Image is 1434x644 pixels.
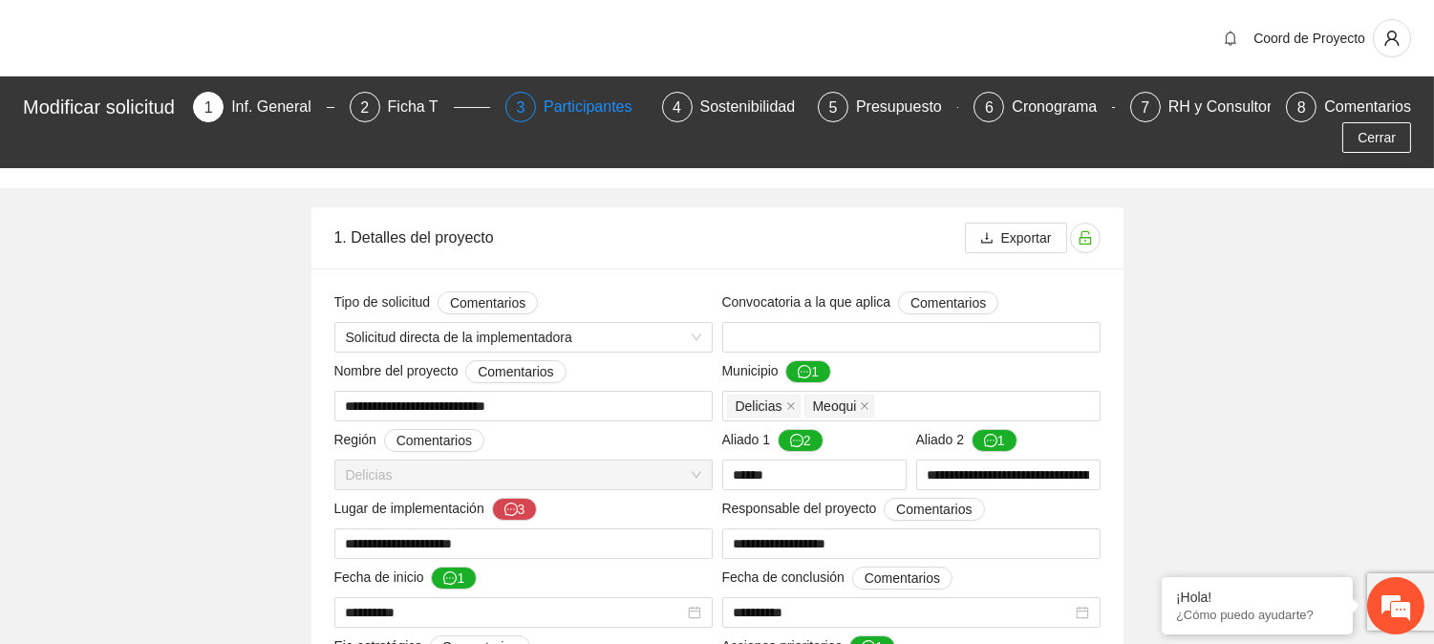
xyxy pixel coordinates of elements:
span: close [860,401,869,411]
button: bell [1215,23,1246,54]
span: Comentarios [450,292,525,313]
span: user [1374,30,1410,47]
span: Delicias [736,396,782,417]
span: Delicias [346,461,701,489]
span: Cerrar [1358,127,1396,148]
span: Tipo de solicitud [334,291,539,314]
span: 7 [1141,99,1149,116]
span: Meoqui [804,395,875,418]
span: 4 [673,99,681,116]
button: Fecha de inicio [431,567,477,590]
span: Estamos en línea. [111,212,264,405]
span: Comentarios [865,568,940,589]
span: Exportar [1001,227,1052,248]
span: Coord de Proyecto [1253,31,1365,46]
span: close [786,401,796,411]
div: ¡Hola! [1176,590,1338,605]
div: Minimizar ventana de chat en vivo [313,10,359,55]
span: Comentarios [478,361,553,382]
span: 1 [204,99,213,116]
span: unlock [1071,230,1100,246]
span: message [984,434,997,449]
div: Cronograma [1012,92,1112,122]
div: 7RH y Consultores [1130,92,1271,122]
div: Chatee con nosotros ahora [99,97,321,122]
div: RH y Consultores [1168,92,1303,122]
span: Aliado 2 [916,429,1017,452]
button: Convocatoria a la que aplica [898,291,998,314]
span: Comentarios [896,499,972,520]
button: user [1373,19,1411,57]
span: message [443,571,457,587]
div: Inf. General [231,92,327,122]
button: Municipio [785,360,831,383]
button: Aliado 2 [972,429,1017,452]
span: 5 [829,99,838,116]
textarea: Escriba su mensaje y pulse “Intro” [10,436,364,503]
span: Convocatoria a la que aplica [722,291,999,314]
button: Responsable del proyecto [884,498,984,521]
div: Presupuesto [856,92,957,122]
span: message [504,503,518,518]
span: Solicitud directa de la implementadora [346,323,701,352]
span: Fecha de inicio [334,567,478,590]
div: 5Presupuesto [818,92,958,122]
div: Sostenibilidad [700,92,811,122]
div: 3Participantes [505,92,646,122]
span: Responsable del proyecto [722,498,985,521]
button: Tipo de solicitud [438,291,538,314]
span: 6 [985,99,994,116]
span: download [980,231,994,247]
button: Cerrar [1342,122,1411,153]
div: 4Sostenibilidad [662,92,803,122]
span: Municipio [722,360,832,383]
button: downloadExportar [965,223,1067,253]
span: message [790,434,803,449]
button: Lugar de implementación [492,498,538,521]
button: Nombre del proyecto [465,360,566,383]
div: 2Ficha T [350,92,490,122]
span: Lugar de implementación [334,498,538,521]
div: 8Comentarios [1286,92,1411,122]
span: Delicias [727,395,801,418]
button: Aliado 1 [778,429,824,452]
div: 6Cronograma [974,92,1114,122]
div: Ficha T [388,92,454,122]
button: Región [384,429,484,452]
button: Fecha de conclusión [852,567,952,590]
div: Comentarios [1324,92,1411,122]
span: bell [1216,31,1245,46]
span: Región [334,429,485,452]
div: Modificar solicitud [23,92,182,122]
span: 8 [1297,99,1306,116]
span: Fecha de conclusión [722,567,953,590]
span: message [798,365,811,380]
span: 3 [517,99,525,116]
span: 2 [360,99,369,116]
span: Meoqui [813,396,857,417]
p: ¿Cómo puedo ayudarte? [1176,608,1338,622]
span: Nombre del proyecto [334,360,567,383]
span: Aliado 1 [722,429,824,452]
span: Comentarios [910,292,986,313]
span: Comentarios [396,430,472,451]
div: Participantes [544,92,648,122]
div: 1Inf. General [193,92,333,122]
div: 1. Detalles del proyecto [334,210,965,265]
button: unlock [1070,223,1101,253]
